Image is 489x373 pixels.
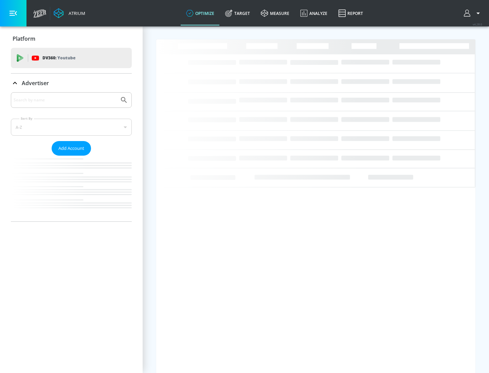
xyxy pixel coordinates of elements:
[473,22,482,26] span: v 4.28.0
[14,96,116,104] input: Search by name
[58,144,84,152] span: Add Account
[54,8,85,18] a: Atrium
[11,119,132,136] div: A-Z
[57,54,75,61] p: Youtube
[52,141,91,156] button: Add Account
[295,1,333,25] a: Analyze
[333,1,368,25] a: Report
[22,79,49,87] p: Advertiser
[220,1,255,25] a: Target
[11,48,132,68] div: DV360: Youtube
[11,156,132,221] nav: list of Advertiser
[66,10,85,16] div: Atrium
[19,116,34,121] label: Sort By
[11,74,132,93] div: Advertiser
[42,54,75,62] p: DV360:
[13,35,35,42] p: Platform
[11,92,132,221] div: Advertiser
[255,1,295,25] a: measure
[11,29,132,48] div: Platform
[181,1,220,25] a: optimize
